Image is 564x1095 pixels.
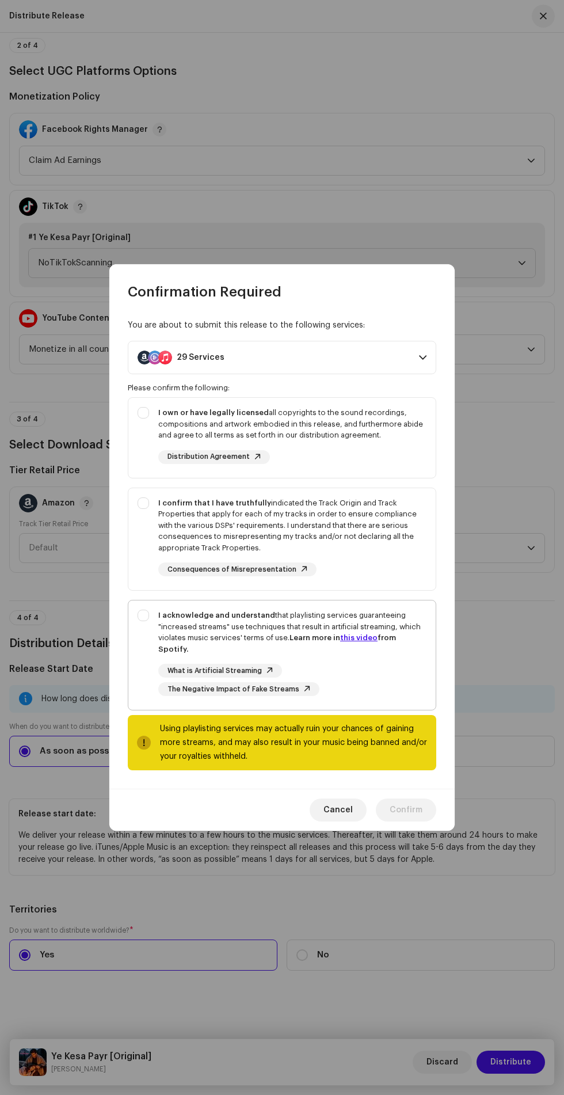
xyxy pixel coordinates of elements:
span: The Negative Impact of Fake Streams [167,686,299,693]
strong: I own or have legally licensed [158,409,269,416]
div: all copyrights to the sound recordings, compositions and artwork embodied in this release, and fu... [158,407,426,441]
button: Cancel [310,799,367,822]
p-togglebutton: I acknowledge and understandthat playlisting services guaranteeing "increased streams" use techni... [128,600,436,710]
strong: I confirm that I have truthfully [158,499,271,507]
p-accordion-header: 29 Services [128,341,436,374]
p-togglebutton: I own or have legally licensedall copyrights to the sound recordings, compositions and artwork em... [128,397,436,478]
p-togglebutton: I confirm that I have truthfullyindicated the Track Origin and Track Properties that apply for ea... [128,488,436,591]
span: What is Artificial Streaming [167,667,262,675]
div: indicated the Track Origin and Track Properties that apply for each of my tracks in order to ensu... [158,497,426,554]
div: Please confirm the following: [128,383,436,393]
div: 29 Services [177,353,224,362]
span: Distribution Agreement [167,453,250,461]
div: You are about to submit this release to the following services: [128,320,436,332]
span: Cancel [323,799,353,822]
strong: Learn more in from Spotify. [158,634,396,653]
a: this video [340,634,378,641]
div: Using playlisting services may actually ruin your chances of gaining more streams, and may also r... [160,722,427,763]
button: Confirm [376,799,436,822]
div: that playlisting services guaranteeing "increased streams" use techniques that result in artifici... [158,610,426,655]
span: Consequences of Misrepresentation [167,566,296,573]
span: Confirmation Required [128,283,281,301]
span: Confirm [390,799,422,822]
strong: I acknowledge and understand [158,611,275,619]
